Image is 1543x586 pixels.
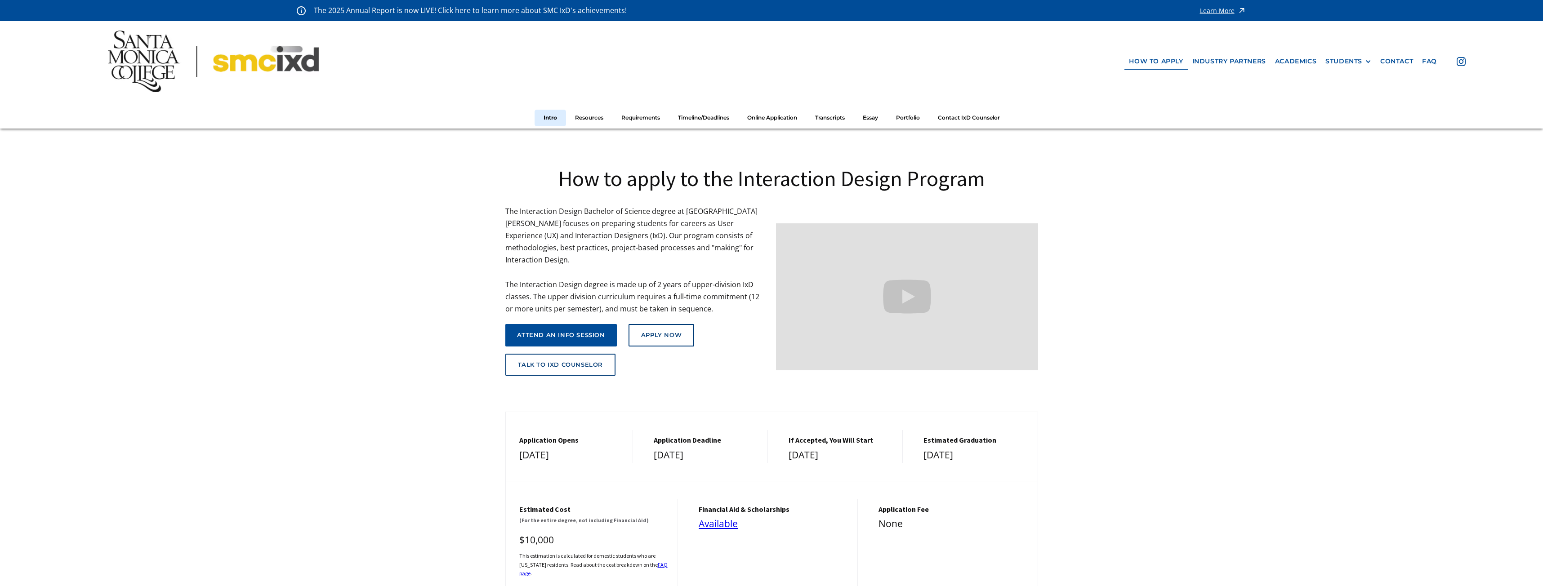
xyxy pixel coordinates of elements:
[108,31,319,92] img: Santa Monica College - SMC IxD logo
[776,223,1038,370] iframe: Design your future with a Bachelor's Degree in Interaction Design from Santa Monica College
[738,110,806,126] a: Online Application
[1325,58,1371,65] div: STUDENTS
[654,447,758,463] div: [DATE]
[1271,53,1321,70] a: Academics
[879,505,1029,514] h5: Application Fee
[806,110,854,126] a: Transcripts
[612,110,669,126] a: Requirements
[519,561,668,577] a: FAQ page
[519,516,669,524] h6: (For the entire degree, not including Financial Aid)
[535,110,566,126] a: Intro
[879,516,1029,532] div: None
[699,517,738,530] a: Available
[518,361,603,368] div: talk to ixd counselor
[789,447,893,463] div: [DATE]
[1325,58,1362,65] div: STUDENTS
[505,354,616,376] a: talk to ixd counselor
[929,110,1009,126] a: Contact IxD Counselor
[519,532,669,548] div: $10,000
[505,324,617,346] a: attend an info session
[923,436,1029,444] h5: estimated graduation
[654,436,758,444] h5: Application Deadline
[566,110,612,126] a: Resources
[1418,53,1441,70] a: faq
[519,505,669,514] h5: Estimated cost
[314,4,628,17] p: The 2025 Annual Report is now LIVE! Click here to learn more about SMC IxD's achievements!
[887,110,929,126] a: Portfolio
[519,447,624,463] div: [DATE]
[1237,4,1246,17] img: icon - arrow - alert
[297,6,306,15] img: icon - information - alert
[699,505,848,514] h5: financial aid & Scholarships
[1200,8,1235,14] div: Learn More
[519,551,669,577] h6: This estimation is calculated for domestic students who are [US_STATE] residents. Read about the ...
[629,324,694,346] a: Apply Now
[854,110,887,126] a: Essay
[1188,53,1271,70] a: industry partners
[1200,4,1246,17] a: Learn More
[517,332,605,339] div: attend an info session
[1457,57,1466,66] img: icon - instagram
[669,110,738,126] a: Timeline/Deadlines
[505,205,767,315] p: The Interaction Design Bachelor of Science degree at [GEOGRAPHIC_DATA][PERSON_NAME] focuses on pr...
[1124,53,1187,70] a: how to apply
[789,436,893,444] h5: If Accepted, You Will Start
[641,332,682,339] div: Apply Now
[1376,53,1418,70] a: contact
[923,447,1029,463] div: [DATE]
[519,436,624,444] h5: Application Opens
[505,164,1038,192] h1: How to apply to the Interaction Design Program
